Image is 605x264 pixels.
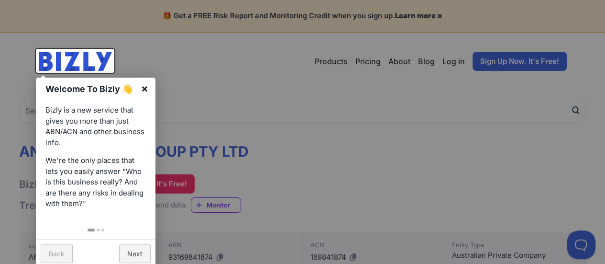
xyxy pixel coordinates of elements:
p: Bizly is a new service that gives you more than just ABN/ACN and other business info. [45,105,146,148]
a: Back [41,244,73,263]
h1: Welcome To Bizly 👋 [45,82,136,95]
a: × [134,78,155,99]
p: We're the only places that lets you easily answer “Who is this business really? And are there any... [45,155,146,209]
a: Next [119,244,151,263]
